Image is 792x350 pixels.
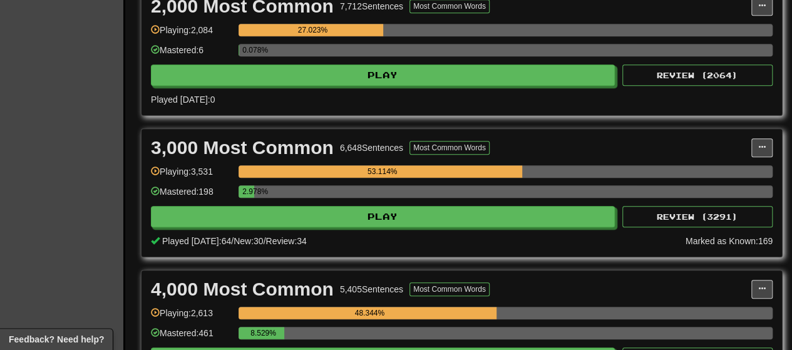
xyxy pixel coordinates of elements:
[151,138,334,157] div: 3,000 Most Common
[9,333,104,346] span: Open feedback widget
[622,64,773,86] button: Review (2064)
[234,236,263,246] span: New: 30
[242,307,496,319] div: 48.344%
[242,24,383,36] div: 27.023%
[151,95,215,105] span: Played [DATE]: 0
[265,236,306,246] span: Review: 34
[409,141,490,155] button: Most Common Words
[264,236,266,246] span: /
[151,44,232,64] div: Mastered: 6
[151,185,232,206] div: Mastered: 198
[622,206,773,227] button: Review (3291)
[151,327,232,347] div: Mastered: 461
[340,142,403,154] div: 6,648 Sentences
[151,165,232,186] div: Playing: 3,531
[151,307,232,327] div: Playing: 2,613
[242,165,522,178] div: 53.114%
[340,283,403,296] div: 5,405 Sentences
[151,24,232,44] div: Playing: 2,084
[242,185,254,198] div: 2.978%
[151,64,615,86] button: Play
[686,235,773,247] div: Marked as Known: 169
[242,327,284,339] div: 8.529%
[162,236,231,246] span: Played [DATE]: 64
[151,206,615,227] button: Play
[151,280,334,299] div: 4,000 Most Common
[409,282,490,296] button: Most Common Words
[231,236,234,246] span: /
